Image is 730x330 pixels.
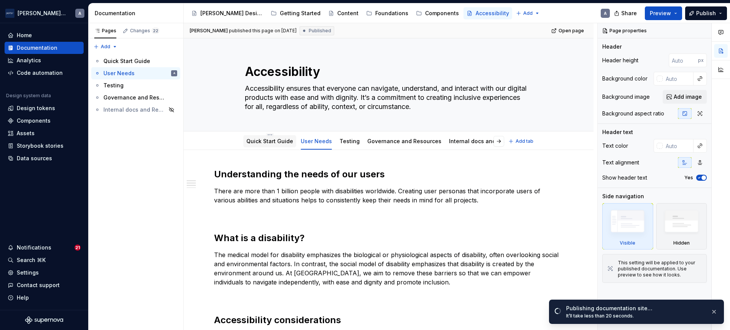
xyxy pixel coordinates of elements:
[152,28,159,34] span: 22
[5,42,84,54] a: Documentation
[246,138,293,144] a: Quick Start Guide
[449,138,525,144] a: Internal docs and Resources
[650,9,671,17] span: Preview
[17,44,57,52] div: Documentation
[103,57,150,65] div: Quick Start Guide
[367,138,441,144] a: Governance and Resources
[91,55,180,67] a: Quick Start Guide
[95,9,180,17] div: Documentation
[5,279,84,291] button: Contact support
[364,133,444,149] div: Governance and Resources
[610,6,642,20] button: Share
[17,57,41,64] div: Analytics
[5,267,84,279] a: Settings
[17,281,60,289] div: Contact support
[413,7,462,19] a: Components
[17,32,32,39] div: Home
[91,79,180,92] a: Testing
[602,193,644,200] div: Side navigation
[618,260,702,278] div: This setting will be applied to your published documentation. Use preview to see how it looks.
[685,6,727,20] button: Publish
[25,316,63,324] svg: Supernova Logo
[5,254,84,266] button: Search ⌘K
[5,242,84,254] button: Notifications21
[17,155,52,162] div: Data sources
[523,10,533,16] span: Add
[130,28,159,34] div: Changes
[602,57,638,64] div: Header height
[280,9,321,17] div: Getting Started
[5,292,84,304] button: Help
[698,57,704,63] p: px
[506,136,537,147] button: Add tab
[103,69,135,77] div: User Needs
[602,142,628,150] div: Text color
[5,102,84,114] a: Design tokens
[17,9,66,17] div: [PERSON_NAME] Airlines
[463,7,512,19] a: Accessibility
[337,9,359,17] div: Content
[566,305,705,312] div: Publishing documentation site…
[5,127,84,139] a: Assets
[243,133,296,149] div: Quick Start Guide
[559,28,584,34] span: Open page
[298,133,335,149] div: User Needs
[674,93,702,101] span: Add image
[5,29,84,41] a: Home
[17,104,55,112] div: Design tokens
[5,140,84,152] a: Storybook stories
[325,7,362,19] a: Content
[103,106,166,114] div: Internal docs and Resources
[301,138,332,144] a: User Needs
[5,9,14,18] img: f0306bc8-3074-41fb-b11c-7d2e8671d5eb.png
[5,54,84,66] a: Analytics
[669,54,698,67] input: Auto
[17,129,35,137] div: Assets
[188,7,266,19] a: [PERSON_NAME] Design
[663,90,707,104] button: Add image
[602,43,622,51] div: Header
[602,203,653,249] div: Visible
[17,117,51,125] div: Components
[243,82,531,113] textarea: Accessibility ensures that everyone can navigate, understand, and interact with our digital produ...
[190,28,228,34] span: [PERSON_NAME]
[602,110,664,117] div: Background aspect ratio
[103,82,124,89] div: Testing
[91,67,180,79] a: User NeedsA
[336,133,363,149] div: Testing
[604,10,607,16] div: A
[173,69,175,77] div: A
[516,138,533,144] span: Add tab
[656,203,707,249] div: Hidden
[620,240,635,246] div: Visible
[101,44,110,50] span: Add
[621,9,637,17] span: Share
[602,174,647,182] div: Show header text
[663,139,693,153] input: Auto
[6,93,51,99] div: Design system data
[17,256,46,264] div: Search ⌘K
[663,72,693,85] input: Auto
[673,240,690,246] div: Hidden
[446,133,528,149] div: Internal docs and Resources
[602,93,650,101] div: Background image
[214,168,563,180] h2: Understanding the needs of our users
[91,92,180,104] a: Governance and Resources
[602,159,639,166] div: Text alignment
[17,294,29,302] div: Help
[214,250,563,287] p: The medical model for disability emphasizes the biological or physiological aspects of disability...
[602,75,647,82] div: Background color
[91,41,120,52] button: Add
[229,28,297,34] div: published this page on [DATE]
[17,244,51,251] div: Notifications
[214,186,563,205] p: There are more than 1 billion people with disabilities worldwide. Creating user personas that inc...
[94,28,116,34] div: Pages
[91,104,180,116] a: Internal docs and Resources
[375,9,408,17] div: Foundations
[476,9,509,17] div: Accessibility
[5,67,84,79] a: Code automation
[17,69,63,77] div: Code automation
[78,10,81,16] div: A
[2,5,87,21] button: [PERSON_NAME] AirlinesA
